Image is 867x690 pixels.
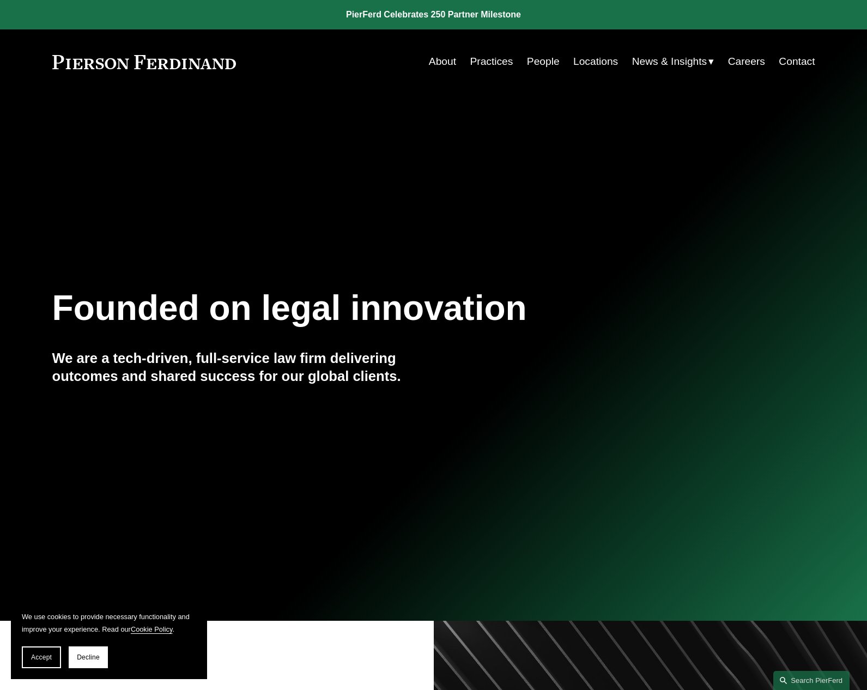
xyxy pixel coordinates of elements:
a: Locations [573,51,618,72]
a: Cookie Policy [131,625,173,633]
a: Search this site [773,671,850,690]
a: People [527,51,560,72]
p: We use cookies to provide necessary functionality and improve your experience. Read our . [22,610,196,635]
h4: We are a tech-driven, full-service law firm delivering outcomes and shared success for our global... [52,349,434,385]
a: Contact [779,51,815,72]
a: Practices [470,51,513,72]
span: News & Insights [632,52,707,71]
a: Careers [728,51,765,72]
a: folder dropdown [632,51,714,72]
a: About [429,51,456,72]
button: Accept [22,646,61,668]
span: Decline [77,653,100,661]
span: Accept [31,653,52,661]
button: Decline [69,646,108,668]
h1: Founded on legal innovation [52,288,688,328]
section: Cookie banner [11,600,207,679]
